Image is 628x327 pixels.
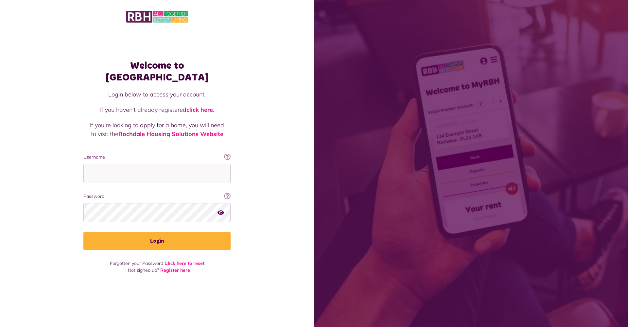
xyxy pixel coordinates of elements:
[90,90,224,99] p: Login below to access your account.
[83,154,231,161] label: Username
[90,121,224,138] p: If you're looking to apply for a home, you will need to visit the
[160,267,190,273] a: Register here
[90,105,224,114] p: If you haven't already registered .
[83,193,231,200] label: Password
[165,260,204,266] a: Click here to reset
[110,260,163,266] span: Forgotten your Password
[128,267,159,273] span: Not signed up?
[83,60,231,83] h1: Welcome to [GEOGRAPHIC_DATA]
[186,106,213,113] a: click here
[126,10,188,24] img: MyRBH
[118,130,223,138] a: Rochdale Housing Solutions Website
[83,232,231,250] button: Login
